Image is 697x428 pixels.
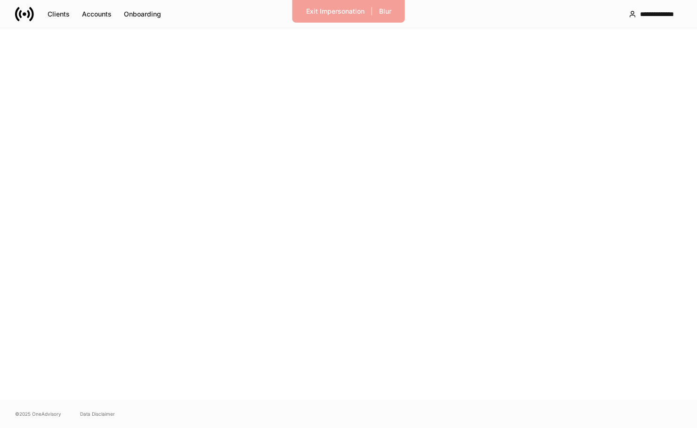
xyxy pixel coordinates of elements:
div: Accounts [82,11,112,17]
a: Data Disclaimer [80,410,115,418]
div: Blur [379,8,391,15]
button: Blur [373,4,397,19]
span: © 2025 OneAdvisory [15,410,61,418]
button: Accounts [76,7,118,22]
div: Clients [48,11,70,17]
button: Clients [41,7,76,22]
button: Onboarding [118,7,167,22]
div: Exit Impersonation [306,8,365,15]
div: Onboarding [124,11,161,17]
button: Exit Impersonation [300,4,371,19]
